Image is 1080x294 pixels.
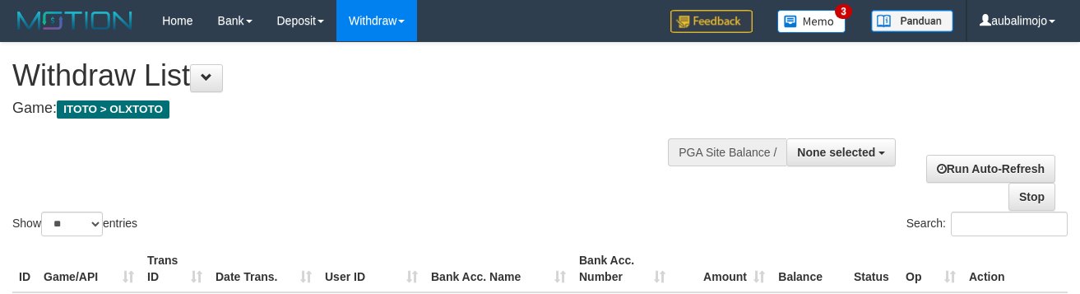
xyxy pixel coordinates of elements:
th: User ID [318,245,424,292]
th: Bank Acc. Name [424,245,572,292]
th: Op [899,245,962,292]
th: Game/API [37,245,141,292]
input: Search: [951,212,1068,236]
button: None selected [786,138,896,166]
a: Run Auto-Refresh [926,155,1055,183]
label: Search: [906,212,1068,236]
th: Status [847,245,899,292]
label: Show entries [12,212,137,236]
th: ID [12,245,37,292]
select: Showentries [41,212,103,236]
h4: Game: [12,100,703,117]
span: ITOTO > OLXTOTO [57,100,169,119]
img: Button%20Memo.svg [777,10,846,33]
th: Amount [672,245,772,292]
th: Action [962,245,1068,292]
th: Bank Acc. Number [572,245,672,292]
img: panduan.png [871,10,953,32]
div: PGA Site Balance / [668,138,786,166]
th: Date Trans. [209,245,318,292]
img: Feedback.jpg [670,10,753,33]
span: 3 [835,4,852,19]
img: MOTION_logo.png [12,8,137,33]
span: None selected [797,146,875,159]
h1: Withdraw List [12,59,703,92]
th: Trans ID [141,245,209,292]
th: Balance [772,245,847,292]
a: Stop [1008,183,1055,211]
